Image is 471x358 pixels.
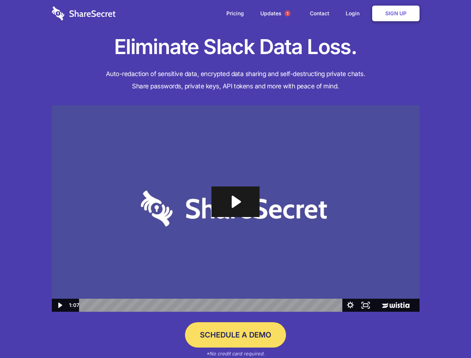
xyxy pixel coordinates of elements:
[285,10,291,16] span: 1
[52,105,420,312] img: Sharesecret
[52,299,67,312] button: Play Video
[338,2,371,25] a: Login
[185,322,286,348] a: Schedule a Demo
[434,321,462,349] iframe: Drift Widget Chat Controller
[219,2,251,25] a: Pricing
[343,299,358,312] button: Show settings menu
[302,2,337,25] a: Contact
[373,299,419,312] a: Wistia Logo -- Learn More
[211,186,259,217] button: Play Video: Sharesecret Slack Extension
[52,34,420,60] h1: Eliminate Slack Data Loss.
[52,6,116,21] img: logo-wordmark-white-trans-d4663122ce5f474addd5e946df7df03e33cb6a1c49d2221995e7729f52c070b2.svg
[206,351,265,357] em: *No credit card required.
[85,299,339,312] div: Playbar
[372,6,420,21] a: Sign Up
[52,68,420,92] h4: Auto-redaction of sensitive data, encrypted data sharing and self-destructing private chats. Shar...
[358,299,373,312] button: Fullscreen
